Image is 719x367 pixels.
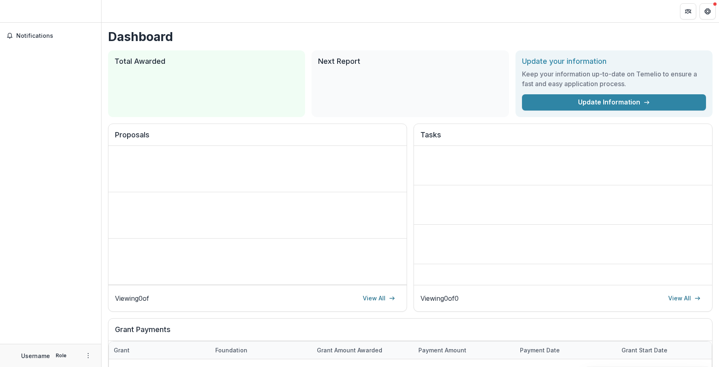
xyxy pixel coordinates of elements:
button: Get Help [700,3,716,20]
p: Viewing 0 of 0 [420,293,459,303]
h3: Keep your information up-to-date on Temelio to ensure a fast and easy application process. [522,69,706,89]
button: Partners [680,3,696,20]
button: Notifications [3,29,98,42]
h2: Tasks [420,130,706,146]
a: View All [663,292,706,305]
h2: Grant Payments [115,325,706,341]
button: More [83,351,93,360]
a: Update Information [522,94,706,111]
p: Role [53,352,69,359]
p: Username [21,352,50,360]
a: View All [358,292,400,305]
p: Viewing 0 of [115,293,149,303]
h2: Proposals [115,130,400,146]
h2: Update your information [522,57,706,66]
span: Notifications [16,33,95,39]
h2: Total Awarded [115,57,299,66]
h1: Dashboard [108,29,713,44]
h2: Next Report [318,57,502,66]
